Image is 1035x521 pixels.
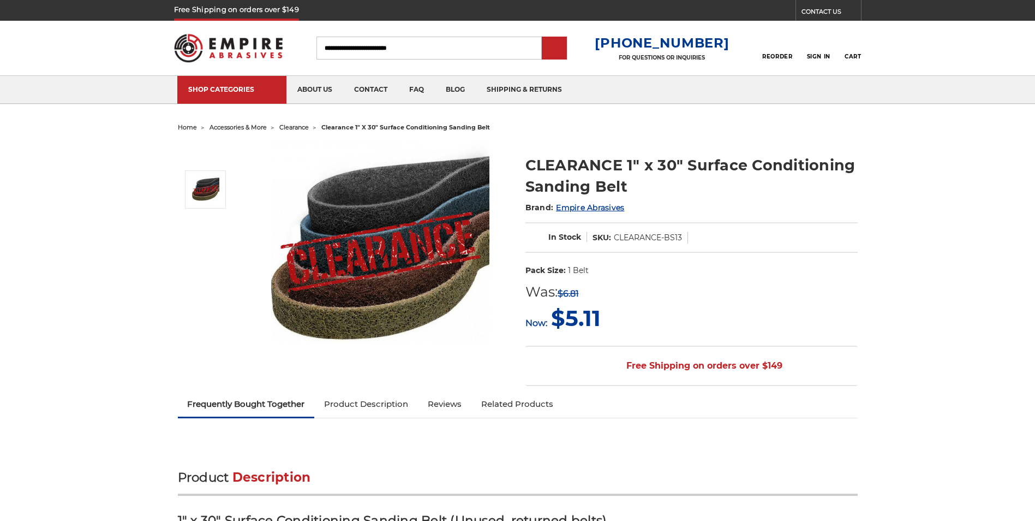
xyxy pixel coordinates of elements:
input: Submit [543,38,565,60]
a: Related Products [471,392,563,416]
a: SHOP CATEGORIES [177,76,286,104]
span: Free Shipping on orders over $149 [600,355,782,377]
a: [PHONE_NUMBER] [595,35,729,51]
a: faq [398,76,435,104]
a: clearance [279,123,309,131]
span: Now: [525,318,547,328]
a: contact [343,76,398,104]
span: In Stock [548,232,581,242]
div: Was: [525,282,601,303]
a: blog [435,76,476,104]
span: clearance 1" x 30" surface conditioning sanding belt [321,123,490,131]
a: Product Description [314,392,418,416]
dd: CLEARANCE-BS13 [614,232,682,244]
a: shipping & returns [476,76,573,104]
dt: SKU: [593,232,611,244]
a: Cart [845,36,861,60]
div: SHOP CATEGORIES [188,85,276,93]
a: CONTACT US [801,5,861,21]
a: Frequently Bought Together [178,392,315,416]
a: about us [286,76,343,104]
a: Reviews [418,392,471,416]
img: CLEARANCE 1" x 30" Surface Conditioning Sanding Belt [271,143,489,361]
span: $6.81 [558,288,579,299]
span: Description [232,470,311,485]
img: CLEARANCE 1" x 30" Surface Conditioning Sanding Belt [192,176,219,203]
a: Empire Abrasives [556,203,624,212]
a: home [178,123,197,131]
a: Reorder [762,36,792,60]
dt: Pack Size: [525,265,566,276]
span: Sign In [807,53,830,60]
p: FOR QUESTIONS OR INQUIRIES [595,54,729,61]
span: Brand: [525,203,554,212]
h1: CLEARANCE 1" x 30" Surface Conditioning Sanding Belt [525,155,858,197]
span: Cart [845,53,861,60]
img: Empire Abrasives [174,27,283,69]
span: Reorder [762,53,792,60]
a: accessories & more [210,123,267,131]
span: Product [178,470,229,485]
span: $5.11 [551,305,601,331]
dd: 1 Belt [568,265,589,276]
